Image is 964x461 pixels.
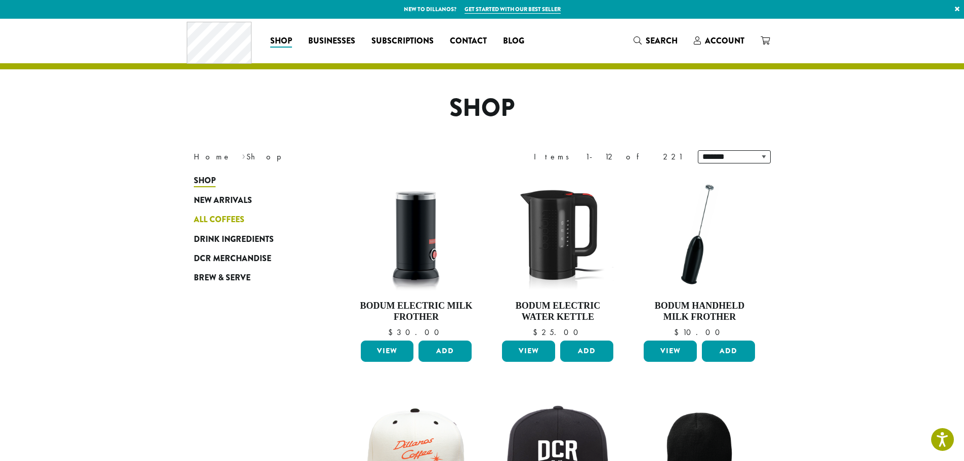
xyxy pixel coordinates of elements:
span: $ [674,327,683,338]
a: All Coffees [194,210,315,229]
a: Search [625,32,686,49]
div: Items 1-12 of 221 [534,151,683,163]
a: View [361,341,414,362]
img: DP3927.01-002.png [641,176,758,292]
a: Shop [262,33,300,49]
a: Drink Ingredients [194,229,315,248]
h1: Shop [186,94,778,123]
bdi: 10.00 [674,327,725,338]
span: Businesses [308,35,355,48]
button: Add [418,341,472,362]
button: Add [560,341,613,362]
span: $ [533,327,541,338]
a: New Arrivals [194,191,315,210]
span: Account [705,35,744,47]
span: Drink Ingredients [194,233,274,246]
span: › [242,147,245,163]
a: Get started with our best seller [465,5,561,14]
span: Brew & Serve [194,272,250,284]
span: Subscriptions [371,35,434,48]
span: All Coffees [194,214,244,226]
span: $ [388,327,397,338]
a: Bodum Handheld Milk Frother $10.00 [641,176,758,337]
a: View [644,341,697,362]
h4: Bodum Electric Milk Frother [358,301,475,322]
nav: Breadcrumb [194,151,467,163]
a: Bodum Electric Milk Frother $30.00 [358,176,475,337]
span: Search [646,35,678,47]
img: DP3954.01-002.png [358,176,474,292]
span: Shop [270,35,292,48]
img: DP3955.01.png [499,176,616,292]
a: View [502,341,555,362]
bdi: 25.00 [533,327,583,338]
span: DCR Merchandise [194,253,271,265]
bdi: 30.00 [388,327,444,338]
span: Contact [450,35,487,48]
a: Bodum Electric Water Kettle $25.00 [499,176,616,337]
a: Brew & Serve [194,268,315,287]
h4: Bodum Handheld Milk Frother [641,301,758,322]
span: Blog [503,35,524,48]
h4: Bodum Electric Water Kettle [499,301,616,322]
a: Home [194,151,231,162]
a: Shop [194,171,315,190]
a: DCR Merchandise [194,249,315,268]
button: Add [702,341,755,362]
span: New Arrivals [194,194,252,207]
span: Shop [194,175,216,187]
